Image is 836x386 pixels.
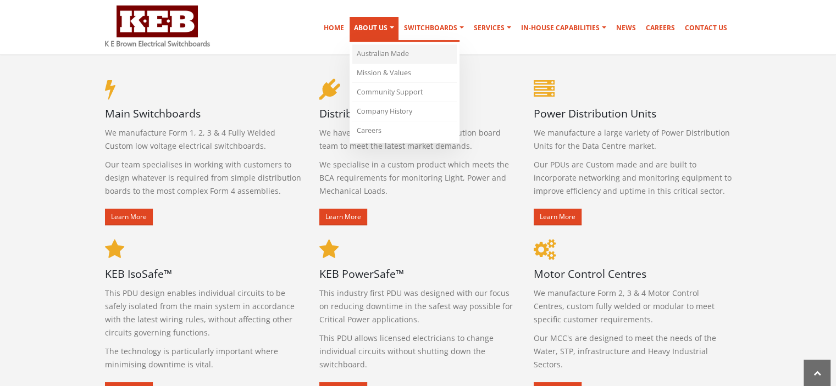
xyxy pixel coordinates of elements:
[319,332,517,371] p: This PDU allows licensed electricians to change individual circuits without shutting down the swi...
[534,287,732,326] p: We manufacture Form 2, 3 & 4 Motor Control Centres, custom fully welded or modular to meet specif...
[105,345,303,371] p: The technology is particularly important where minimising downtime is vital.
[319,126,517,153] p: We have a dedicated in-house distribution board team to meet the latest market demands.
[319,209,367,225] a: Learn More
[641,17,679,39] a: Careers
[400,17,468,39] a: Switchboards
[352,102,457,121] a: Company History
[319,266,517,281] h4: KEB PowerSafe™
[350,17,398,42] a: About Us
[534,266,732,281] h4: Motor Control Centres
[105,158,303,198] p: Our team specialises in working with customers to design whatever is required from simple distrib...
[105,209,153,225] a: Learn More
[517,17,611,39] a: In-house Capabilities
[469,17,516,39] a: Services
[534,126,732,153] p: We manufacture a large variety of Power Distribution Units for the Data Centre market.
[352,121,457,140] a: Careers
[105,5,210,47] img: K E Brown Electrical Switchboards
[534,158,732,198] p: Our PDUs are Custom made and are built to incorporate networking and monitoring equipment to impr...
[105,126,303,153] p: We manufacture Form 1, 2, 3 & 4 Fully Welded Custom low voltage electrical switchboards.
[352,64,457,83] a: Mission & Values
[319,106,517,121] h4: Distribution Boards
[319,158,517,198] p: We specialise in a custom product which meets the BCA requirements for monitoring Light, Power an...
[319,287,517,326] p: This industry first PDU was designed with our focus on reducing downtime in the safest way possib...
[105,287,303,339] p: This PDU design enables individual circuits to be safely isolated from the main system in accorda...
[534,106,732,121] h4: Power Distribution Units
[534,209,582,225] a: Learn More
[680,17,732,39] a: Contact Us
[105,106,303,121] h4: Main Switchboards
[352,44,457,64] a: Australian Made
[534,332,732,371] p: Our MCC's are designed to meet the needs of the Water, STP, infrastructure and Heavy Industrial S...
[352,83,457,102] a: Community Support
[319,17,348,39] a: Home
[105,266,303,281] h4: KEB IsoSafe™
[612,17,640,39] a: News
